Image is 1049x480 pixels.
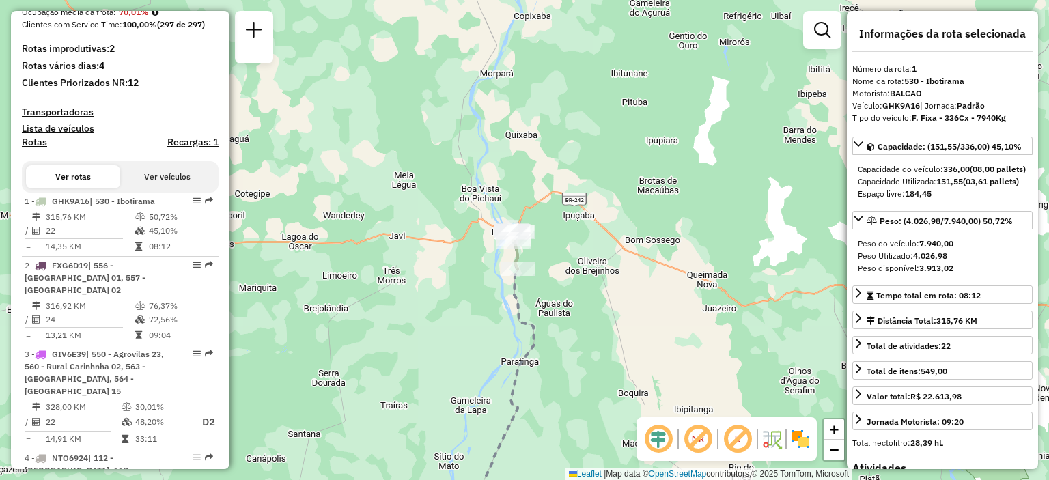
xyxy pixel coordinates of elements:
[852,462,1033,475] h4: Atividades
[45,210,135,224] td: 315,76 KM
[32,418,40,426] i: Total de Atividades
[45,313,135,326] td: 24
[941,341,951,351] strong: 22
[22,77,219,89] h4: Clientes Priorizados NR:
[205,350,213,358] em: Rota exportada
[913,251,947,261] strong: 4.026,98
[52,453,88,463] span: NTO6924
[122,418,132,426] i: % de utilização da cubagem
[89,196,155,206] span: | 530 - Ibotirama
[565,468,852,480] div: Map data © contributors,© 2025 TomTom, Microsoft
[970,164,1026,174] strong: (08,00 pallets)
[22,43,219,55] h4: Rotas improdutivas:
[45,224,135,238] td: 22
[122,19,157,29] strong: 100,00%
[99,59,104,72] strong: 4
[904,76,964,86] strong: 530 - Ibotirama
[604,469,606,479] span: |
[919,238,953,249] strong: 7.940,00
[148,313,213,326] td: 72,56%
[852,158,1033,206] div: Capacidade: (151,55/336,00) 45,10%
[45,328,135,342] td: 13,21 KM
[957,100,985,111] strong: Padrão
[867,391,962,403] div: Valor total:
[52,349,86,359] span: GIV6E39
[122,435,128,443] i: Tempo total em rota
[25,196,155,206] span: 1 -
[852,137,1033,155] a: Capacidade: (151,55/336,00) 45,10%
[852,386,1033,405] a: Valor total:R$ 22.613,98
[193,197,201,205] em: Opções
[867,315,977,327] div: Distância Total:
[912,63,917,74] strong: 1
[32,315,40,324] i: Total de Atividades
[936,315,977,326] span: 315,76 KM
[858,163,1027,175] div: Capacidade do veículo:
[45,299,135,313] td: 316,92 KM
[148,224,213,238] td: 45,10%
[569,469,602,479] a: Leaflet
[920,100,985,111] span: | Jornada:
[25,414,31,431] td: /
[878,141,1022,152] span: Capacidade: (151,55/336,00) 45,10%
[852,87,1033,100] div: Motorista:
[193,350,201,358] em: Opções
[905,188,932,199] strong: 184,45
[109,42,115,55] strong: 2
[135,213,145,221] i: % de utilização do peso
[45,432,121,446] td: 14,91 KM
[963,176,1019,186] strong: (03,61 pallets)
[148,210,213,224] td: 50,72%
[22,137,47,148] a: Rotas
[852,336,1033,354] a: Total de atividades:22
[880,216,1013,226] span: Peso: (4.026,98/7.940,00) 50,72%
[852,27,1033,40] h4: Informações da rota selecionada
[32,213,40,221] i: Distância Total
[642,423,675,455] span: Ocultar deslocamento
[936,176,963,186] strong: 151,55
[682,423,714,455] span: Exibir NR
[809,16,836,44] a: Exibir filtros
[148,240,213,253] td: 08:12
[193,453,201,462] em: Opções
[22,123,219,135] h4: Lista de veículos
[882,100,920,111] strong: GHK9A16
[852,63,1033,75] div: Número da rota:
[25,349,164,396] span: 3 -
[789,428,811,450] img: Exibir/Ocultar setores
[135,331,142,339] i: Tempo total em rota
[910,438,943,448] strong: 28,39 hL
[858,175,1027,188] div: Capacidade Utilizada:
[22,107,219,118] h4: Transportadoras
[25,328,31,342] td: =
[135,242,142,251] i: Tempo total em rota
[858,188,1027,200] div: Espaço livre:
[852,437,1033,449] div: Total hectolitro:
[205,261,213,269] em: Rota exportada
[135,302,145,310] i: % de utilização do peso
[858,250,1027,262] div: Peso Utilizado:
[890,88,922,98] strong: BALCAO
[876,290,981,300] span: Tempo total em rota: 08:12
[25,432,31,446] td: =
[148,299,213,313] td: 76,37%
[852,112,1033,124] div: Tipo do veículo:
[120,165,214,188] button: Ver veículos
[167,137,219,148] h4: Recargas: 1
[852,412,1033,430] a: Jornada Motorista: 09:20
[135,315,145,324] i: % de utilização da cubagem
[25,224,31,238] td: /
[152,8,158,16] em: Média calculada utilizando a maior ocupação (%Peso ou %Cubagem) de cada rota da sessão. Rotas cro...
[858,262,1027,274] div: Peso disponível:
[135,414,189,431] td: 48,20%
[649,469,707,479] a: OpenStreetMap
[52,196,89,206] span: GHK9A16
[721,423,754,455] span: Exibir rótulo
[858,238,953,249] span: Peso do veículo:
[45,414,121,431] td: 22
[122,403,132,411] i: % de utilização do peso
[22,7,116,17] span: Ocupação média da frota:
[852,232,1033,280] div: Peso: (4.026,98/7.940,00) 50,72%
[867,365,947,378] div: Total de itens:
